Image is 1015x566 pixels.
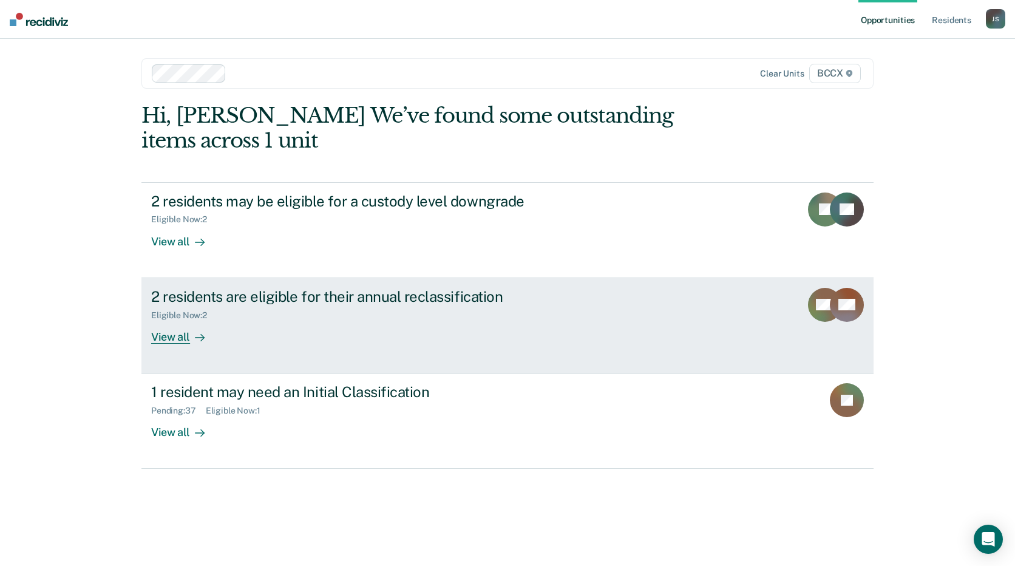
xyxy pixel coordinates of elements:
[151,288,577,305] div: 2 residents are eligible for their annual reclassification
[151,383,577,401] div: 1 resident may need an Initial Classification
[151,416,219,440] div: View all
[151,225,219,248] div: View all
[986,9,1005,29] button: JS
[151,193,577,210] div: 2 residents may be eligible for a custody level downgrade
[206,406,270,416] div: Eligible Now : 1
[974,525,1003,554] div: Open Intercom Messenger
[141,373,874,469] a: 1 resident may need an Initial ClassificationPending:37Eligible Now:1View all
[141,103,727,153] div: Hi, [PERSON_NAME] We’ve found some outstanding items across 1 unit
[151,214,217,225] div: Eligible Now : 2
[141,278,874,373] a: 2 residents are eligible for their annual reclassificationEligible Now:2View all
[141,182,874,278] a: 2 residents may be eligible for a custody level downgradeEligible Now:2View all
[151,406,206,416] div: Pending : 37
[10,13,68,26] img: Recidiviz
[760,69,804,79] div: Clear units
[986,9,1005,29] div: J S
[809,64,861,83] span: BCCX
[151,320,219,344] div: View all
[151,310,217,321] div: Eligible Now : 2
